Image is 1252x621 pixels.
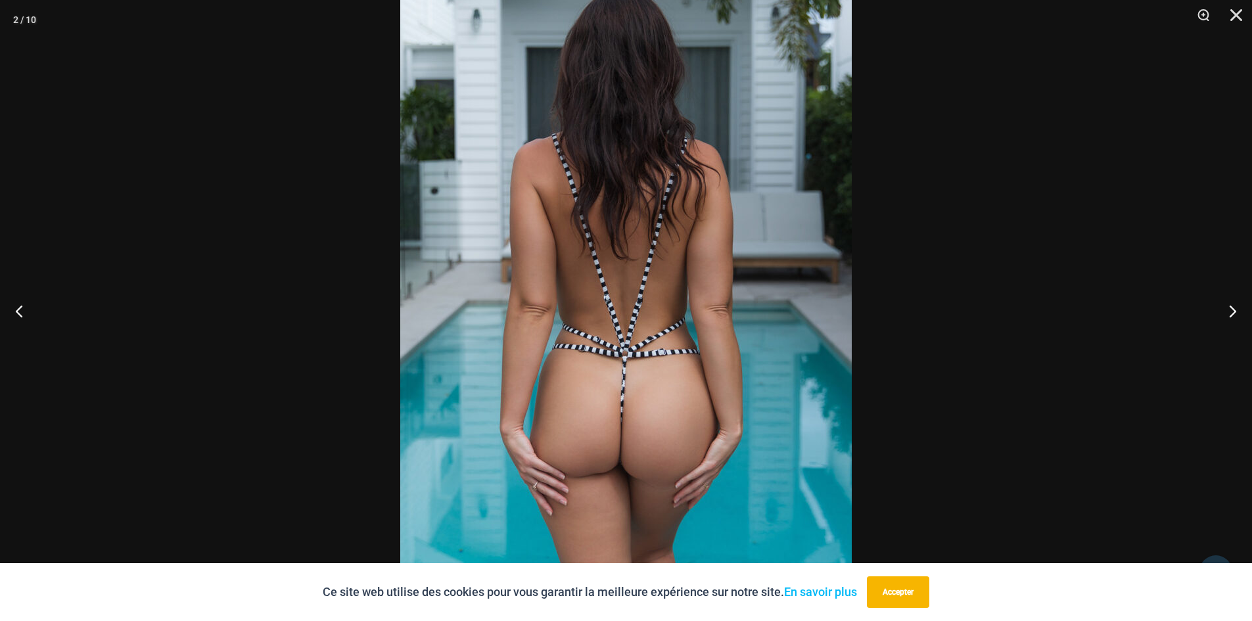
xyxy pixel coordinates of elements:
button: Accepter [867,576,929,608]
button: Suivant [1203,278,1252,344]
a: En savoir plus [784,585,857,599]
font: Ce site web utilise des cookies pour vous garantir la meilleure expérience sur notre site. [323,585,784,599]
font: Accepter [883,587,914,597]
font: 2 / 10 [13,14,36,25]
